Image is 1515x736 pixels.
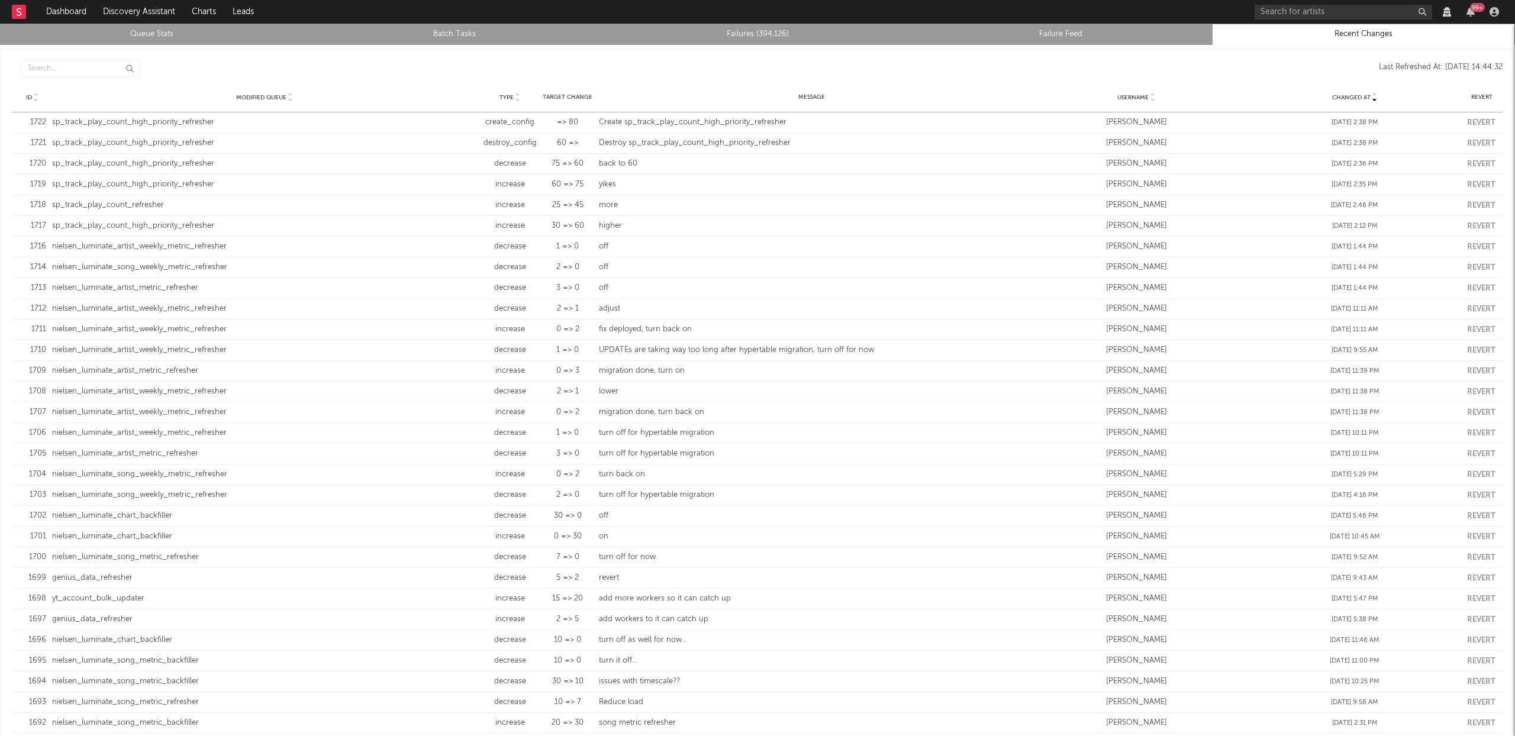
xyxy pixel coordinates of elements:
div: [DATE] 2:38 PM [1249,138,1461,149]
div: decrease [483,655,537,667]
div: [PERSON_NAME] [1030,199,1242,211]
div: increase [483,324,537,335]
div: [DATE] 11:38 PM [1249,387,1461,397]
div: 5 => 2 [543,572,593,584]
div: 1701 [18,531,46,543]
button: Revert [1467,222,1495,230]
div: nielsen_luminate_song_metric_refresher [52,551,478,563]
div: [DATE] 10:25 PM [1249,677,1461,687]
div: [DATE] 1:44 PM [1249,263,1461,273]
div: nielsen_luminate_song_metric_refresher [52,696,478,708]
div: 2 => 1 [543,303,593,315]
div: Target Change [543,93,593,102]
div: [DATE] 9:58 AM [1249,698,1461,708]
div: [DATE] 2:38 PM [1249,118,1461,128]
div: nielsen_luminate_artist_metric_refresher [52,365,478,377]
div: destroy_config [483,137,537,149]
div: yikes [599,179,1024,191]
div: fix deployed, turn back on [599,324,1024,335]
div: [PERSON_NAME] [1030,117,1242,128]
div: decrease [483,696,537,708]
button: Revert [1467,450,1495,458]
button: Revert [1467,678,1495,686]
span: Changed At [1332,94,1371,101]
button: Revert [1467,492,1495,499]
div: decrease [483,282,537,294]
div: [DATE] 2:35 PM [1249,180,1461,190]
div: nielsen_luminate_song_metric_backfiller [52,655,478,667]
div: [PERSON_NAME] [1030,220,1242,232]
div: nielsen_luminate_artist_weekly_metric_refresher [52,241,478,253]
div: 0 => 2 [543,324,593,335]
div: increase [483,220,537,232]
div: [PERSON_NAME] [1030,386,1242,398]
div: [PERSON_NAME] [1030,365,1242,377]
div: [PERSON_NAME] [1030,179,1242,191]
div: 1697 [18,614,46,625]
div: 1709 [18,365,46,377]
div: [DATE] 1:44 PM [1249,242,1461,252]
div: nielsen_luminate_song_weekly_metric_refresher [52,469,478,480]
div: decrease [483,386,537,398]
button: Revert [1467,347,1495,354]
button: Revert [1467,305,1495,313]
div: 15 => 20 [543,593,593,605]
div: [PERSON_NAME] [1030,551,1242,563]
div: [DATE] 5:29 PM [1249,470,1461,480]
button: Revert [1467,430,1495,437]
button: Revert [1467,326,1495,334]
div: increase [483,593,537,605]
a: Batch Tasks [310,27,599,41]
div: decrease [483,510,537,522]
button: Revert [1467,285,1495,292]
div: 30 => 0 [543,510,593,522]
div: nielsen_luminate_artist_weekly_metric_refresher [52,406,478,418]
div: off [599,241,1024,253]
div: [PERSON_NAME] [1030,137,1242,149]
div: [DATE] 11:00 PM [1249,656,1461,666]
div: 25 => 45 [543,199,593,211]
div: [DATE] 11:46 AM [1249,635,1461,645]
div: turn off for now [599,551,1024,563]
div: issues with timescale?? [599,676,1024,687]
div: [DATE] 2:31 PM [1249,718,1461,728]
div: 1708 [18,386,46,398]
div: 10 => 7 [543,696,593,708]
div: increase [483,199,537,211]
a: Failures (394,126) [613,27,902,41]
div: increase [483,531,537,543]
button: Revert [1467,388,1495,396]
div: => 80 [543,117,593,128]
div: Revert [1467,93,1497,102]
div: 3 => 0 [543,448,593,460]
div: 1707 [18,406,46,418]
div: [PERSON_NAME] [1030,241,1242,253]
button: Revert [1467,595,1495,603]
span: Type [499,94,514,101]
div: 99 + [1470,3,1485,12]
div: song metric refresher [599,717,1024,729]
div: 1722 [18,117,46,128]
div: [PERSON_NAME] [1030,717,1242,729]
div: [PERSON_NAME] [1030,489,1242,501]
div: 1695 [18,655,46,667]
button: Revert [1467,264,1495,272]
div: decrease [483,572,537,584]
div: [PERSON_NAME] [1030,531,1242,543]
div: increase [483,365,537,377]
button: Revert [1467,367,1495,375]
div: Last Refreshed At: [DATE] 14:44:32 [140,60,1503,77]
div: nielsen_luminate_artist_weekly_metric_refresher [52,303,478,315]
button: Revert [1467,471,1495,479]
div: 1699 [18,572,46,584]
div: sp_track_play_count_high_priority_refresher [52,179,478,191]
div: sp_track_play_count_high_priority_refresher [52,137,478,149]
div: decrease [483,303,537,315]
div: 0 => 2 [543,469,593,480]
div: off [599,510,1024,522]
div: decrease [483,634,537,646]
div: 1698 [18,593,46,605]
div: lower [599,386,1024,398]
div: yt_account_bulk_updater [52,593,478,605]
div: [DATE] 5:38 PM [1249,615,1461,625]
